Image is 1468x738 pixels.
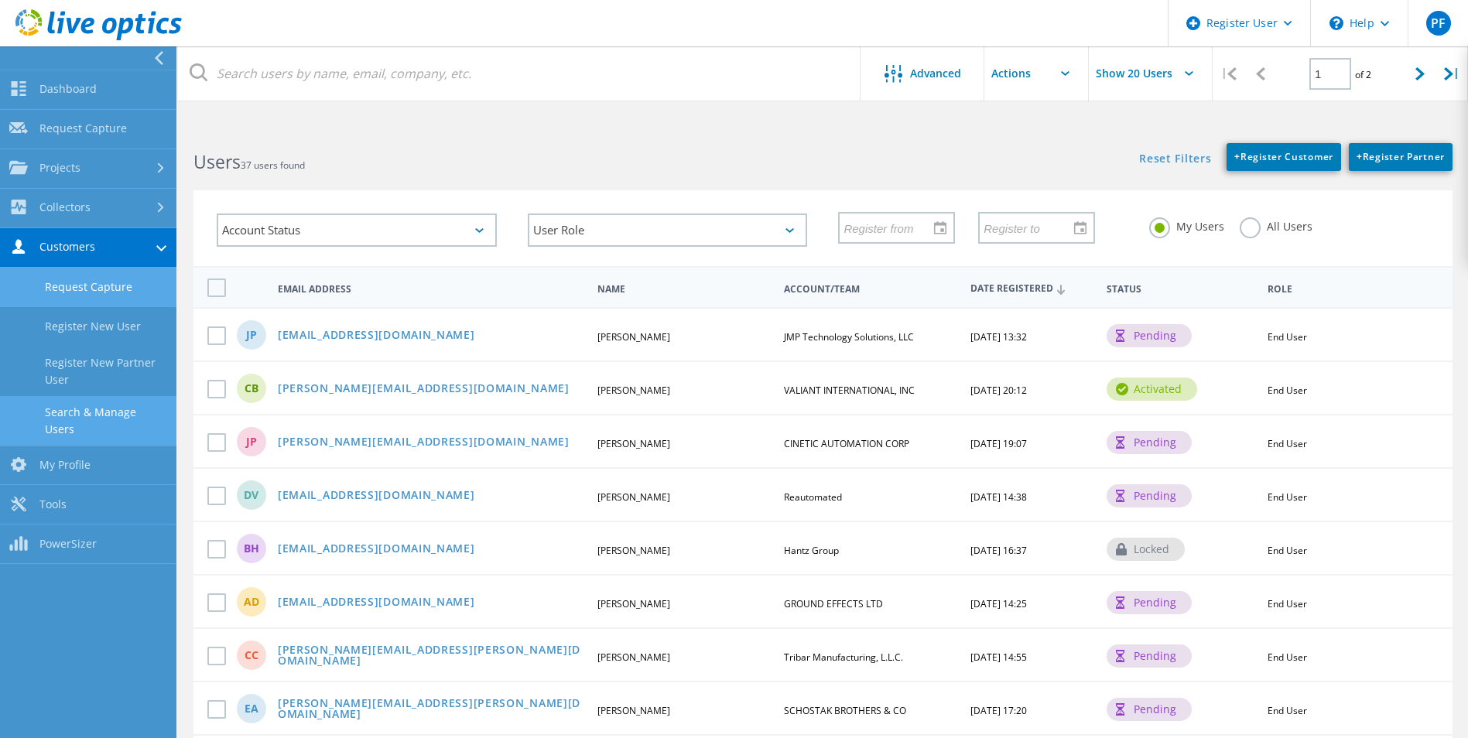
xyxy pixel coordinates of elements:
[1268,330,1307,343] span: End User
[1107,591,1192,614] div: pending
[1268,437,1307,450] span: End User
[970,284,1093,294] span: Date Registered
[1107,285,1255,294] span: Status
[1107,538,1185,561] div: locked
[278,644,584,668] a: [PERSON_NAME][EMAIL_ADDRESS][PERSON_NAME][DOMAIN_NAME]
[970,651,1027,664] span: [DATE] 14:55
[970,437,1027,450] span: [DATE] 19:07
[278,490,475,503] a: [EMAIL_ADDRESS][DOMAIN_NAME]
[1107,324,1192,347] div: pending
[1329,16,1343,30] svg: \n
[278,436,570,449] a: [PERSON_NAME][EMAIL_ADDRESS][DOMAIN_NAME]
[1107,484,1192,507] div: pending
[910,68,961,79] span: Advanced
[970,544,1027,557] span: [DATE] 16:37
[1107,431,1192,454] div: pending
[528,214,808,247] div: User Role
[970,330,1027,343] span: [DATE] 13:32
[1355,68,1371,81] span: of 2
[1268,490,1307,504] span: End User
[597,490,670,504] span: [PERSON_NAME]
[1139,153,1211,166] a: Reset Filters
[1357,150,1445,163] span: Register Partner
[1107,644,1192,668] div: pending
[784,437,909,450] span: CINETIC AUTOMATION CORP
[241,159,305,172] span: 37 users found
[784,704,906,717] span: SCHOSTAK BROTHERS & CO
[1349,143,1453,171] a: +Register Partner
[970,704,1027,717] span: [DATE] 17:20
[1268,384,1307,397] span: End User
[15,32,182,43] a: Live Optics Dashboard
[597,285,771,294] span: Name
[245,650,258,661] span: CC
[1268,285,1429,294] span: Role
[970,384,1027,397] span: [DATE] 20:12
[278,543,475,556] a: [EMAIL_ADDRESS][DOMAIN_NAME]
[193,149,241,174] b: Users
[597,437,670,450] span: [PERSON_NAME]
[1213,46,1244,101] div: |
[244,490,258,501] span: DV
[278,596,475,610] a: [EMAIL_ADDRESS][DOMAIN_NAME]
[784,490,842,504] span: Reautomated
[278,330,475,343] a: [EMAIL_ADDRESS][DOMAIN_NAME]
[784,384,915,397] span: VALIANT INTERNATIONAL, INC
[278,698,584,722] a: [PERSON_NAME][EMAIL_ADDRESS][PERSON_NAME][DOMAIN_NAME]
[1268,597,1307,610] span: End User
[1431,17,1446,29] span: PF
[1234,150,1333,163] span: Register Customer
[784,330,914,343] span: JMP Technology Solutions, LLC
[278,383,570,396] a: [PERSON_NAME][EMAIL_ADDRESS][DOMAIN_NAME]
[784,597,883,610] span: GROUND EFFECTS LTD
[217,214,497,247] div: Account Status
[246,330,257,340] span: JP
[597,330,670,343] span: [PERSON_NAME]
[840,213,943,242] input: Register from
[970,597,1027,610] span: [DATE] 14:25
[597,651,670,664] span: [PERSON_NAME]
[245,703,258,714] span: EA
[178,46,861,101] input: Search users by name, email, company, etc.
[278,285,584,294] span: Email Address
[597,597,670,610] span: [PERSON_NAME]
[597,544,670,557] span: [PERSON_NAME]
[597,384,670,397] span: [PERSON_NAME]
[1357,150,1363,163] b: +
[597,704,670,717] span: [PERSON_NAME]
[244,543,259,554] span: BH
[1240,217,1312,232] label: All Users
[1227,143,1341,171] a: +Register Customer
[1107,378,1197,401] div: activated
[246,436,257,447] span: JP
[784,285,957,294] span: Account/Team
[1234,150,1240,163] b: +
[1268,544,1307,557] span: End User
[980,213,1083,242] input: Register to
[970,490,1027,504] span: [DATE] 14:38
[1268,704,1307,717] span: End User
[1268,651,1307,664] span: End User
[244,596,259,607] span: AD
[1436,46,1468,101] div: |
[245,383,258,394] span: CB
[1149,217,1224,232] label: My Users
[784,544,839,557] span: Hantz Group
[784,651,903,664] span: Tribar Manufacturing, L.L.C.
[1107,698,1192,721] div: pending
